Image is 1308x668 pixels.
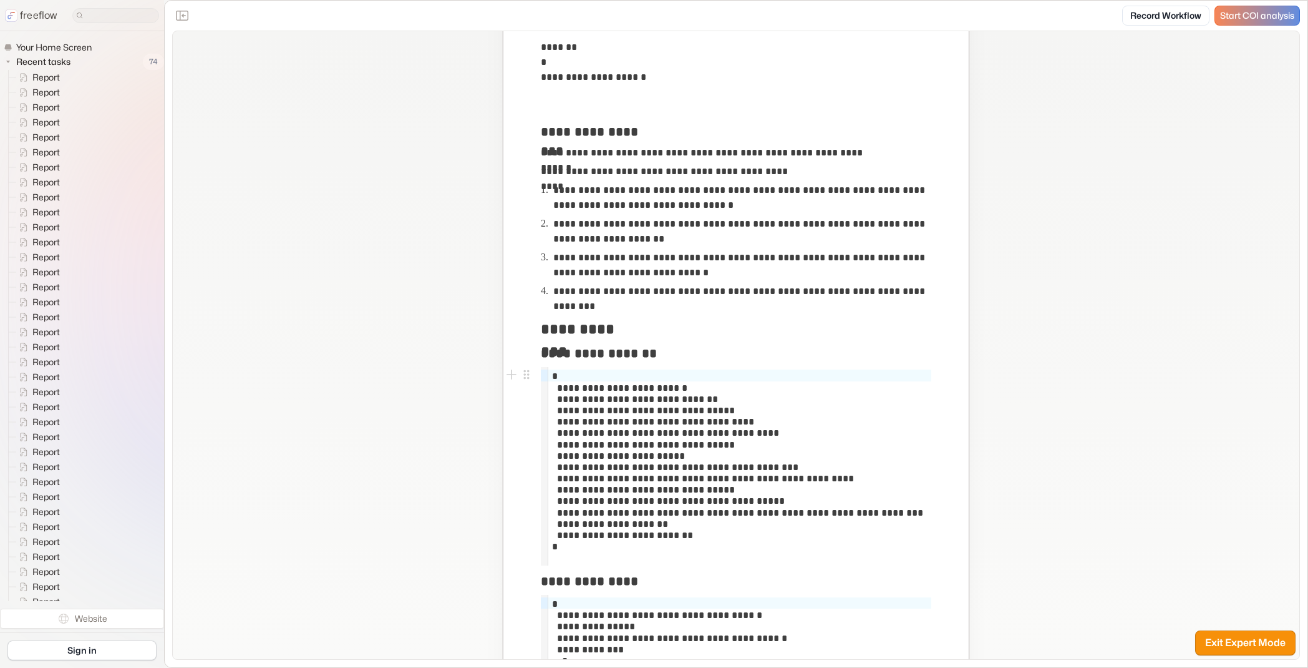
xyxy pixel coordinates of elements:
a: Report [9,564,65,579]
span: Report [30,596,64,608]
a: Report [9,190,65,205]
a: Report [9,130,65,145]
span: Your Home Screen [14,41,95,54]
a: Report [9,430,65,445]
a: Report [9,205,65,220]
a: Report [9,415,65,430]
span: Report [30,536,64,548]
a: Report [9,85,65,100]
a: Report [9,235,65,250]
span: Report [30,296,64,308]
span: Report [30,191,64,204]
a: Report [9,445,65,459]
a: Report [9,250,65,265]
button: Open block menu [519,367,534,382]
a: Record Workflow [1122,6,1209,26]
span: Report [30,266,64,278]
span: Report [30,71,64,84]
button: Exit Expert Mode [1195,631,1296,656]
a: Report [9,400,65,415]
span: Report [30,416,64,428]
span: Report [30,581,64,593]
span: Report [30,476,64,488]
a: Report [9,295,65,310]
a: Report [9,160,65,175]
span: Report [30,356,64,368]
span: Report [30,551,64,563]
span: Report [30,86,64,99]
button: Recent tasks [4,54,75,69]
span: Report [30,386,64,398]
span: Report [30,236,64,248]
a: Report [9,310,65,325]
a: Report [9,385,65,400]
a: Report [9,370,65,385]
span: Report [30,461,64,473]
span: Report [30,311,64,323]
span: Report [30,341,64,353]
a: Report [9,220,65,235]
span: Start COI analysis [1220,11,1294,21]
span: Report [30,446,64,458]
span: Report [30,491,64,503]
a: Report [9,355,65,370]
span: Report [30,176,64,189]
button: Add block [504,367,519,382]
span: Report [30,251,64,263]
a: freeflow [5,8,57,23]
a: Report [9,340,65,355]
span: 74 [143,54,164,70]
a: Your Home Screen [4,41,97,54]
a: Report [9,594,65,609]
a: Report [9,115,65,130]
a: Start COI analysis [1214,6,1300,26]
a: Report [9,474,65,489]
a: Sign in [7,641,157,661]
a: Report [9,325,65,340]
a: Report [9,519,65,534]
a: Report [9,579,65,594]
span: Report [30,131,64,144]
a: Report [9,549,65,564]
span: Report [30,521,64,533]
span: Report [30,221,64,233]
a: Report [9,280,65,295]
a: Report [9,489,65,504]
a: Report [9,145,65,160]
a: Report [9,459,65,474]
p: freeflow [20,8,57,23]
span: Report [30,206,64,219]
span: Report [30,146,64,159]
span: Report [30,281,64,293]
span: Report [30,116,64,129]
a: Report [9,70,65,85]
span: Report [30,566,64,578]
span: Recent tasks [14,56,74,68]
a: Report [9,504,65,519]
span: Report [30,161,64,174]
span: Report [30,371,64,383]
a: Report [9,265,65,280]
span: Report [30,431,64,443]
button: Close the sidebar [172,6,192,26]
span: Report [30,326,64,338]
a: Report [9,100,65,115]
span: Report [30,401,64,413]
a: Report [9,175,65,190]
a: Report [9,534,65,549]
span: Report [30,506,64,518]
span: Report [30,101,64,114]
